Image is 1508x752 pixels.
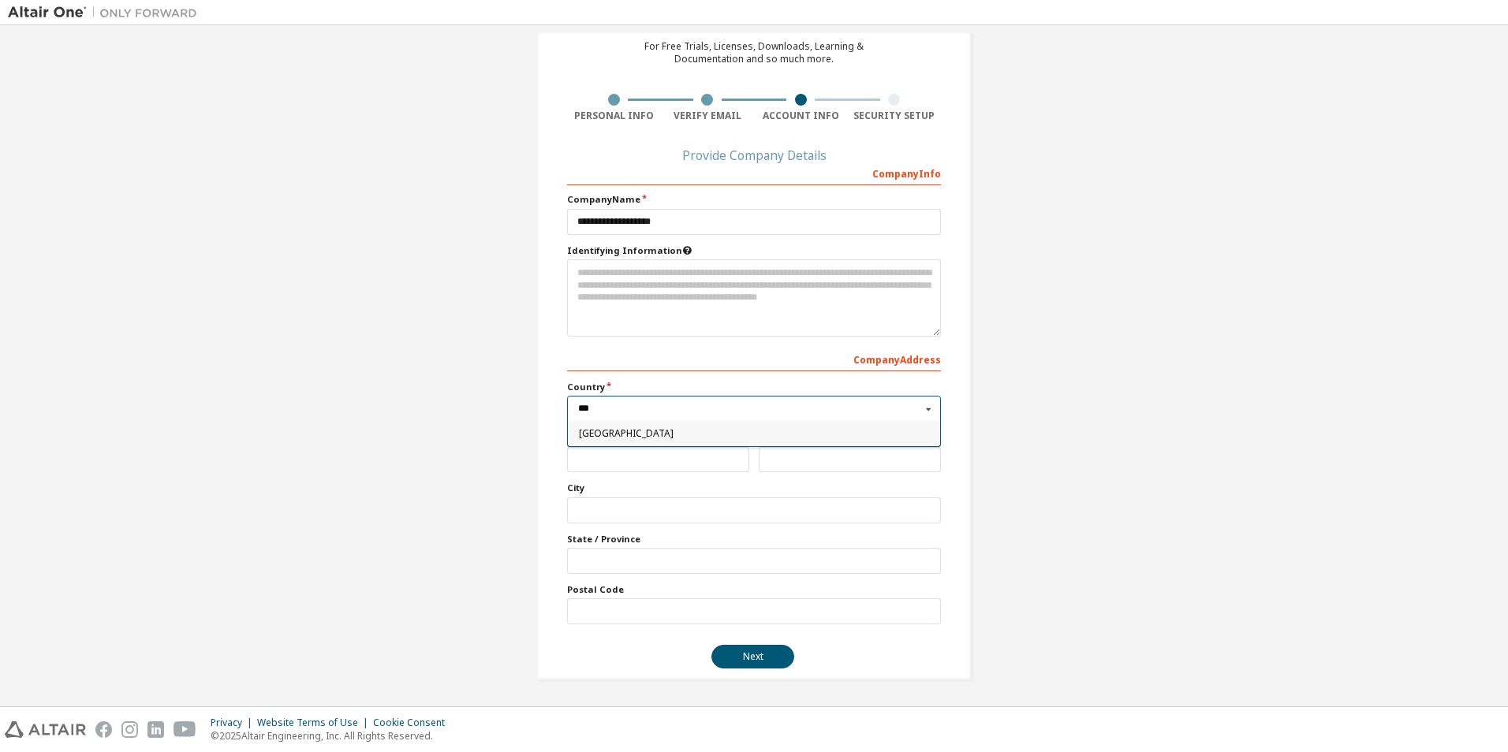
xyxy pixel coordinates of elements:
label: Company Name [567,193,941,206]
div: Website Terms of Use [257,717,373,729]
div: Personal Info [567,110,661,122]
span: [GEOGRAPHIC_DATA] [579,430,930,439]
label: Postal Code [567,583,941,596]
div: Company Info [567,160,941,185]
label: State / Province [567,533,941,545]
div: Account Info [754,110,848,122]
img: instagram.svg [121,721,138,738]
div: Cookie Consent [373,717,454,729]
div: Provide Company Details [567,151,941,160]
p: © 2025 Altair Engineering, Inc. All Rights Reserved. [211,729,454,743]
div: Privacy [211,717,257,729]
img: facebook.svg [95,721,112,738]
div: Company Address [567,346,941,371]
img: altair_logo.svg [5,721,86,738]
div: Verify Email [661,110,755,122]
img: youtube.svg [174,721,196,738]
label: Country [567,381,941,393]
img: Altair One [8,5,205,20]
div: For Free Trials, Licenses, Downloads, Learning & Documentation and so much more. [644,40,864,65]
div: Security Setup [848,110,942,122]
img: linkedin.svg [147,721,164,738]
label: City [567,482,941,494]
label: Please provide any information that will help our support team identify your company. Email and n... [567,244,941,257]
button: Next [711,645,794,668]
